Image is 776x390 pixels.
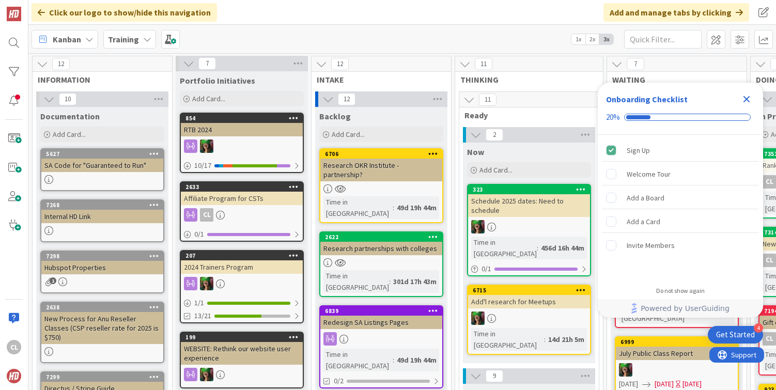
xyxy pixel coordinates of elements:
img: SL [619,363,632,377]
div: Time in [GEOGRAPHIC_DATA] [323,196,393,219]
span: 11 [475,58,492,70]
div: [DATE] [682,379,702,389]
div: 2622Research partnerships with colleges [320,232,442,255]
span: Now [467,147,484,157]
div: 456d 16h 44m [538,242,587,254]
span: 13/21 [194,310,211,321]
div: Time in [GEOGRAPHIC_DATA] [323,349,393,371]
div: 854 [181,114,303,123]
div: 2633Affiliate Program for CSTs [181,182,303,205]
div: SL [468,220,590,233]
a: 7298Hubspot Properties [40,251,164,293]
span: 7 [627,58,644,70]
span: [DATE] [619,379,638,389]
div: 5627SA Code for "Guaranteed to Run" [41,149,163,172]
div: CL [181,208,303,222]
span: : [544,334,546,345]
span: 12 [52,58,70,70]
div: 323 [473,186,590,193]
div: 207 [185,252,303,259]
img: SL [200,277,213,290]
div: CL [763,332,776,346]
span: : [389,276,391,287]
div: Open Get Started checklist, remaining modules: 4 [708,326,763,344]
div: 207 [181,251,303,260]
div: 199 [185,334,303,341]
div: 6706 [320,149,442,159]
span: 12 [331,58,349,70]
div: 2633 [181,182,303,192]
span: Ready [464,110,586,120]
div: 5627 [46,150,163,158]
span: 2 [486,129,503,141]
span: : [393,354,394,366]
div: 0/1 [468,262,590,275]
span: Kanban [53,33,81,45]
div: Checklist progress: 20% [606,113,755,122]
span: 12 [338,93,355,105]
span: 0 / 1 [482,263,491,274]
a: 199WEBSITE: Rethink our website user experienceSL [180,332,304,388]
div: 854RTB 2024 [181,114,303,136]
div: 6715 [468,286,590,295]
div: 7298 [46,253,163,260]
div: Add a Card is incomplete. [602,210,759,233]
div: 6999 [616,337,738,347]
div: Click our logo to show/hide this navigation [32,3,217,22]
div: 7298 [41,252,163,261]
div: July Public Class Report [616,347,738,360]
div: 5627 [41,149,163,159]
span: 10 / 17 [194,160,211,171]
div: Time in [GEOGRAPHIC_DATA] [323,270,389,293]
img: SL [200,139,213,153]
div: Time in [GEOGRAPHIC_DATA] [471,328,544,351]
div: 7268Internal HD Link [41,200,163,223]
img: avatar [7,369,21,383]
span: INTAKE [317,74,438,85]
div: 10/17 [181,159,303,172]
input: Quick Filter... [624,30,702,49]
div: Add'l research for Meetups [468,295,590,308]
div: 2638 [46,304,163,311]
div: 49d 19h 44m [394,202,439,213]
div: Sign Up is complete. [602,139,759,162]
div: 2622 [325,233,442,241]
div: 0/1 [181,228,303,241]
div: RTB 2024 [181,123,303,136]
div: CL [763,175,776,189]
div: SL [181,139,303,153]
div: SL [468,311,590,325]
div: 2638New Process for Anu Reseller Classes (CSP reseller rate for 2025 is $750) [41,303,163,344]
span: [DATE] [655,379,674,389]
div: 2024 Trainers Program [181,260,303,274]
img: SL [200,368,213,381]
img: Visit kanbanzone.com [7,7,21,21]
div: 6706Research OKR Institute - partnership? [320,149,442,181]
a: 854RTB 2024SL10/17 [180,113,304,173]
span: WAITING [612,74,734,85]
div: 7268 [46,201,163,209]
div: 6839 [320,306,442,316]
div: 323Schedule 2025 dates: Need to schedule [468,185,590,217]
div: 4 [754,323,763,333]
div: SA Code for "Guaranteed to Run" [41,159,163,172]
div: Redesign SA Listings Pages [320,316,442,329]
a: 323Schedule 2025 dates: Need to scheduleSLTime in [GEOGRAPHIC_DATA]:456d 16h 44m0/1 [467,184,591,276]
div: 2072024 Trainers Program [181,251,303,274]
div: 49d 19h 44m [394,354,439,366]
div: Welcome Tour is incomplete. [602,163,759,185]
div: Checklist items [598,135,763,280]
div: 14d 21h 5m [546,334,587,345]
a: Powered by UserGuiding [603,299,758,318]
div: Invite Members is incomplete. [602,234,759,257]
div: 2638 [41,303,163,312]
span: Add Card... [53,130,86,139]
span: 10 [59,93,76,105]
a: 5627SA Code for "Guaranteed to Run" [40,148,164,191]
div: Add a Board is incomplete. [602,186,759,209]
span: 1x [571,34,585,44]
div: WEBSITE: Rethink our website user experience [181,342,303,365]
div: 2633 [185,183,303,191]
div: Welcome Tour [627,168,671,180]
a: 2622Research partnerships with collegesTime in [GEOGRAPHIC_DATA]:301d 17h 43m [319,231,443,297]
